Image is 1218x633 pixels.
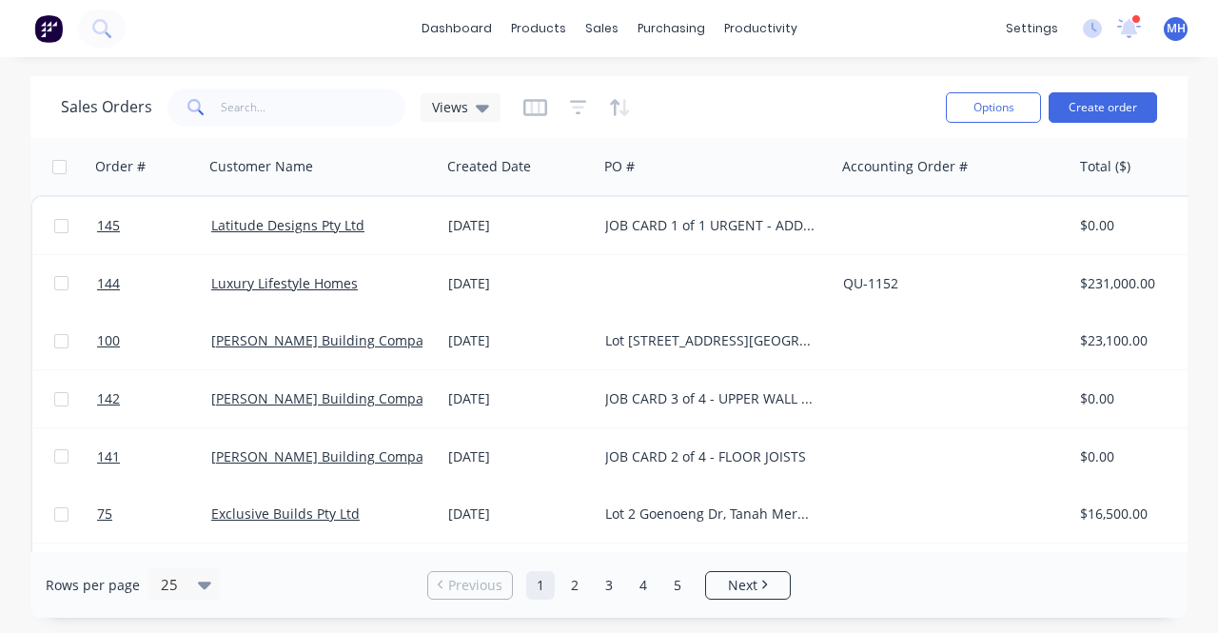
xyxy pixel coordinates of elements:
[46,576,140,595] span: Rows per page
[448,274,590,293] div: [DATE]
[211,389,485,407] a: [PERSON_NAME] Building Company Pty Ltd
[97,274,120,293] span: 144
[1080,216,1192,235] div: $0.00
[605,447,816,466] div: JOB CARD 2 of 4 - FLOOR JOISTS
[946,92,1041,123] button: Options
[97,447,120,466] span: 141
[1080,331,1192,350] div: $23,100.00
[560,571,589,600] a: Page 2
[97,428,211,485] a: 141
[706,576,790,595] a: Next page
[1080,447,1192,466] div: $0.00
[211,216,364,234] a: Latitude Designs Pty Ltd
[412,14,501,43] a: dashboard
[432,97,468,117] span: Views
[1080,157,1130,176] div: Total ($)
[595,571,623,600] a: Page 3
[428,576,512,595] a: Previous page
[1080,504,1192,524] div: $16,500.00
[605,331,816,350] div: Lot [STREET_ADDRESS][GEOGRAPHIC_DATA] - Structural Steel Supply
[605,389,816,408] div: JOB CARD 3 of 4 - UPPER WALL FRAMES
[448,447,590,466] div: [DATE]
[97,544,211,601] a: 140
[526,571,555,600] a: Page 1 is your current page
[1167,20,1186,37] span: MH
[1049,92,1157,123] button: Create order
[448,331,590,350] div: [DATE]
[420,571,798,600] ul: Pagination
[605,216,816,235] div: JOB CARD 1 of 1 URGENT - ADDITIONAL PENELS
[843,274,898,292] a: QU-1152
[448,389,590,408] div: [DATE]
[97,485,211,543] a: 75
[221,89,406,127] input: Search...
[209,157,313,176] div: Customer Name
[211,274,358,292] a: Luxury Lifestyle Homes
[97,255,211,312] a: 144
[576,14,628,43] div: sales
[663,571,692,600] a: Page 5
[448,576,502,595] span: Previous
[95,157,146,176] div: Order #
[97,216,120,235] span: 145
[97,312,211,369] a: 100
[501,14,576,43] div: products
[34,14,63,43] img: Factory
[728,576,757,595] span: Next
[447,157,531,176] div: Created Date
[605,504,816,524] div: Lot 2 Goenoeng Dr, Tanah Merah - Steel Framing
[211,331,485,349] a: [PERSON_NAME] Building Company Pty Ltd
[97,389,120,408] span: 142
[61,98,152,116] h1: Sales Orders
[97,504,112,524] span: 75
[448,504,590,524] div: [DATE]
[996,14,1068,43] div: settings
[629,571,658,600] a: Page 4
[604,157,635,176] div: PO #
[97,370,211,427] a: 142
[211,447,485,465] a: [PERSON_NAME] Building Company Pty Ltd
[628,14,715,43] div: purchasing
[97,331,120,350] span: 100
[1080,389,1192,408] div: $0.00
[448,216,590,235] div: [DATE]
[211,504,360,523] a: Exclusive Builds Pty Ltd
[1080,274,1192,293] div: $231,000.00
[842,157,968,176] div: Accounting Order #
[97,197,211,254] a: 145
[715,14,807,43] div: productivity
